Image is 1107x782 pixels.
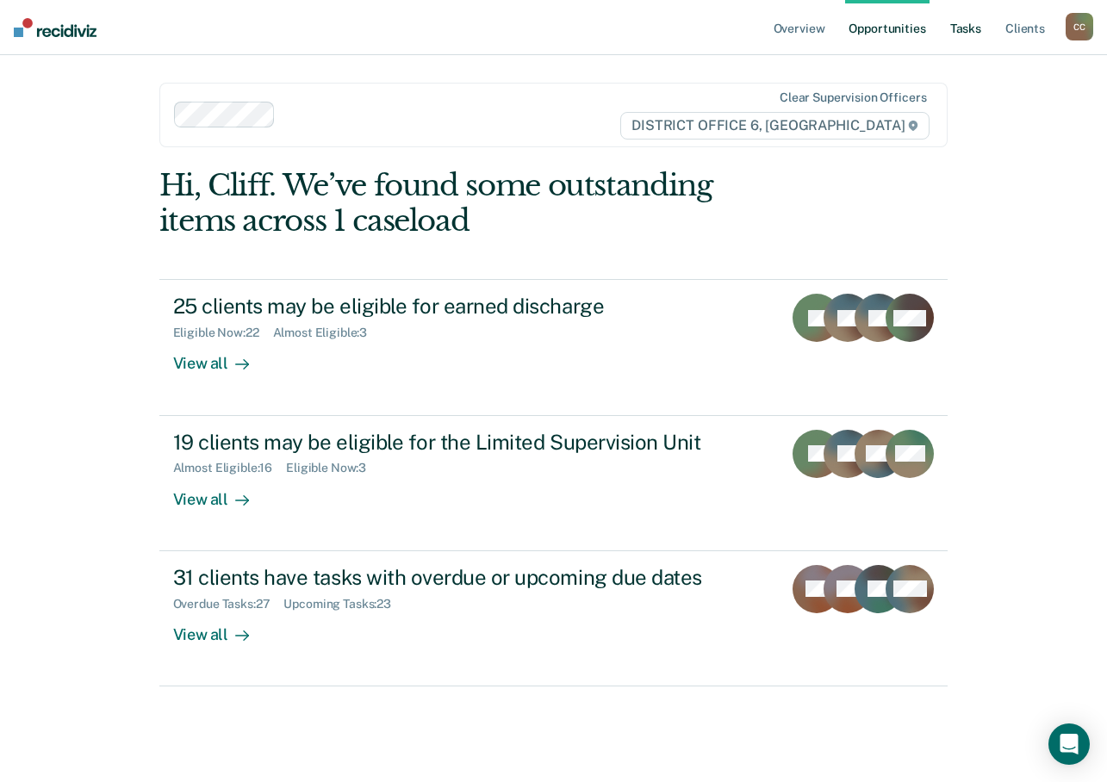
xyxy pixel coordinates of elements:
[173,340,270,374] div: View all
[159,168,791,239] div: Hi, Cliff. We’ve found some outstanding items across 1 caseload
[273,326,382,340] div: Almost Eligible : 3
[173,611,270,644] div: View all
[159,416,948,551] a: 19 clients may be eligible for the Limited Supervision UnitAlmost Eligible:16Eligible Now:3View all
[173,565,769,590] div: 31 clients have tasks with overdue or upcoming due dates
[286,461,380,475] div: Eligible Now : 3
[173,326,273,340] div: Eligible Now : 22
[159,279,948,415] a: 25 clients may be eligible for earned dischargeEligible Now:22Almost Eligible:3View all
[283,597,405,611] div: Upcoming Tasks : 23
[620,112,930,140] span: DISTRICT OFFICE 6, [GEOGRAPHIC_DATA]
[1066,13,1093,40] div: C C
[1066,13,1093,40] button: CC
[173,430,769,455] div: 19 clients may be eligible for the Limited Supervision Unit
[1048,723,1090,765] div: Open Intercom Messenger
[780,90,926,105] div: Clear supervision officers
[173,475,270,509] div: View all
[159,551,948,686] a: 31 clients have tasks with overdue or upcoming due datesOverdue Tasks:27Upcoming Tasks:23View all
[14,18,96,37] img: Recidiviz
[173,597,284,611] div: Overdue Tasks : 27
[173,294,769,319] div: 25 clients may be eligible for earned discharge
[173,461,287,475] div: Almost Eligible : 16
